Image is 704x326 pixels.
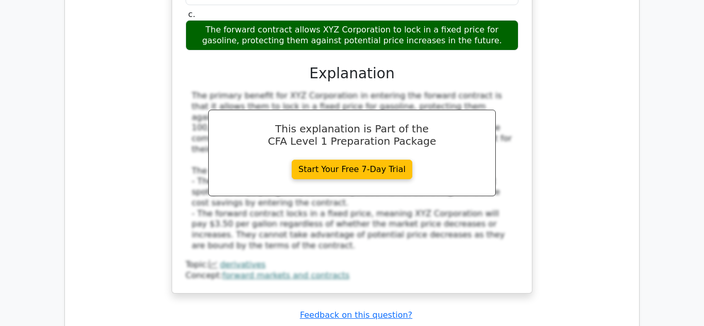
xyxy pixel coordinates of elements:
a: derivatives [220,260,266,269]
div: The forward contract allows XYZ Corporation to lock in a fixed price for gasoline, protecting the... [186,20,518,51]
h3: Explanation [192,65,512,82]
div: Topic: [186,260,518,270]
div: Concept: [186,270,518,281]
a: Feedback on this question? [300,310,412,320]
span: c. [188,9,195,19]
a: Start Your Free 7-Day Trial [292,160,412,179]
div: The primary benefit for XYZ Corporation in entering the forward contract is that it allows them t... [192,91,512,251]
a: forward markets and contracts [223,270,350,280]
